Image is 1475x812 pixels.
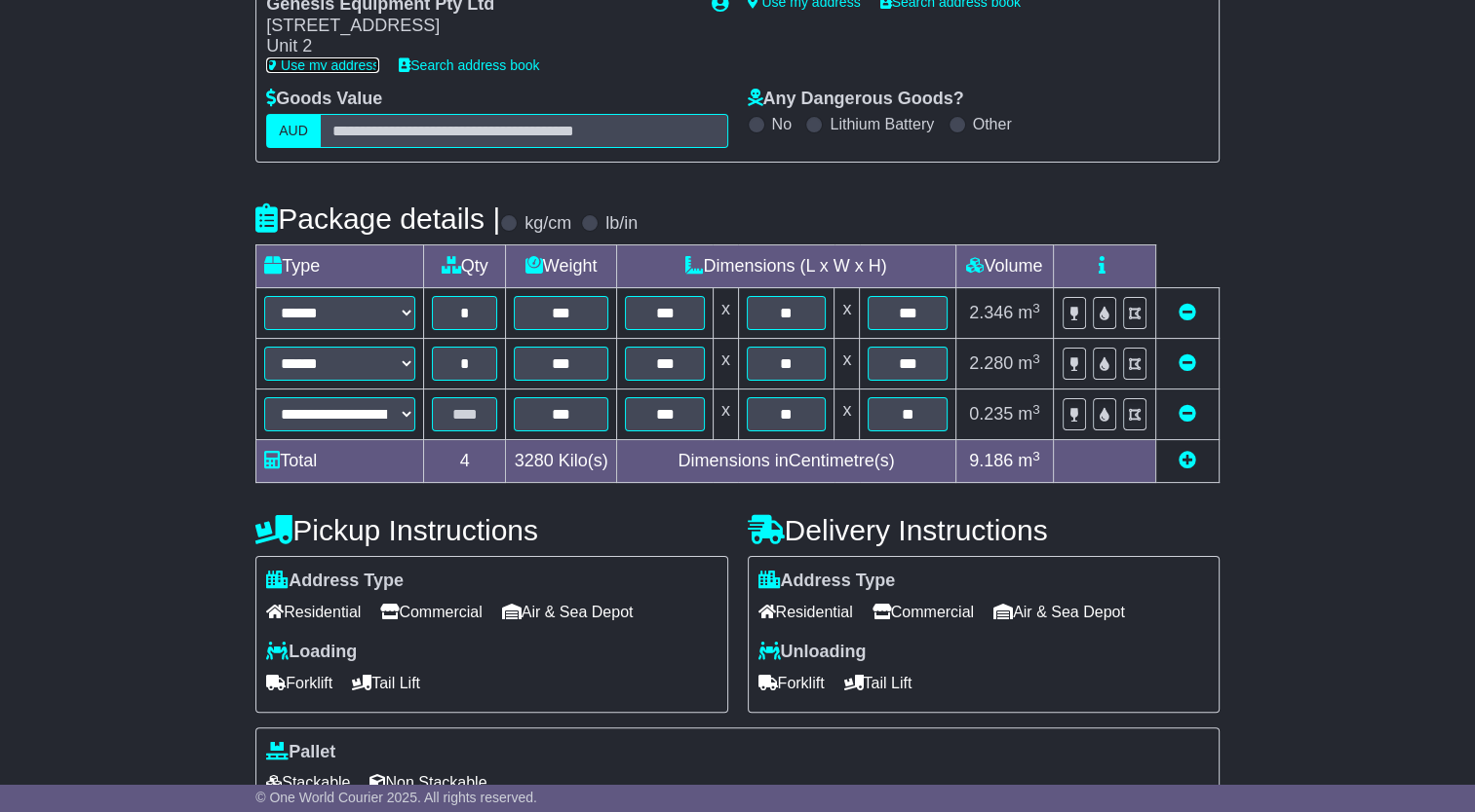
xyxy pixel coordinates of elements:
[758,597,853,627] span: Residential
[380,597,482,627] span: Commercial
[266,571,404,592] label: Address Type
[266,597,361,627] span: Residential
[266,767,350,797] span: Stackable
[835,389,860,440] td: x
[1179,303,1196,322] a: Remove this item
[266,16,691,37] div: [STREET_ADDRESS]
[1179,353,1196,373] a: Remove this item
[873,597,974,627] span: Commercial
[748,89,964,110] label: Any Dangerous Goods?
[266,742,335,763] label: Pallet
[1179,404,1196,424] a: Remove this item
[758,571,896,592] label: Address Type
[424,245,506,288] td: Qty
[605,213,638,235] label: lb/in
[502,597,634,627] span: Air & Sea Depot
[266,36,691,57] div: Unit 2
[844,668,912,698] span: Tail Lift
[713,389,738,440] td: x
[255,203,500,235] h4: Package details |
[1018,353,1040,373] span: m
[713,288,738,339] td: x
[1018,451,1040,470] span: m
[524,213,571,235] label: kg/cm
[266,114,321,148] label: AUD
[993,597,1125,627] span: Air & Sea Depot
[266,89,382,110] label: Goods Value
[617,440,955,483] td: Dimensions in Centimetre(s)
[835,288,860,339] td: x
[955,245,1053,288] td: Volume
[399,57,539,73] a: Search address book
[1179,451,1196,470] a: Add new item
[969,404,1013,424] span: 0.235
[505,440,616,483] td: Kilo(s)
[969,451,1013,470] span: 9.186
[424,440,506,483] td: 4
[515,451,554,470] span: 3280
[830,115,934,133] label: Lithium Battery
[256,440,424,483] td: Total
[1018,404,1040,424] span: m
[713,339,738,389] td: x
[256,245,424,288] td: Type
[973,115,1012,133] label: Other
[369,767,486,797] span: Non Stackable
[266,642,357,663] label: Loading
[266,57,379,73] a: Use my address
[1032,402,1040,417] sup: 3
[1032,301,1040,315] sup: 3
[748,514,1220,546] h4: Delivery Instructions
[969,303,1013,322] span: 2.346
[835,339,860,389] td: x
[617,245,955,288] td: Dimensions (L x W x H)
[266,668,332,698] span: Forklift
[1032,449,1040,463] sup: 3
[772,115,792,133] label: No
[758,668,825,698] span: Forklift
[352,668,420,698] span: Tail Lift
[969,353,1013,373] span: 2.280
[1018,303,1040,322] span: m
[505,245,616,288] td: Weight
[255,790,537,805] span: © One World Courier 2025. All rights reserved.
[1032,351,1040,366] sup: 3
[758,642,867,663] label: Unloading
[255,514,727,546] h4: Pickup Instructions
